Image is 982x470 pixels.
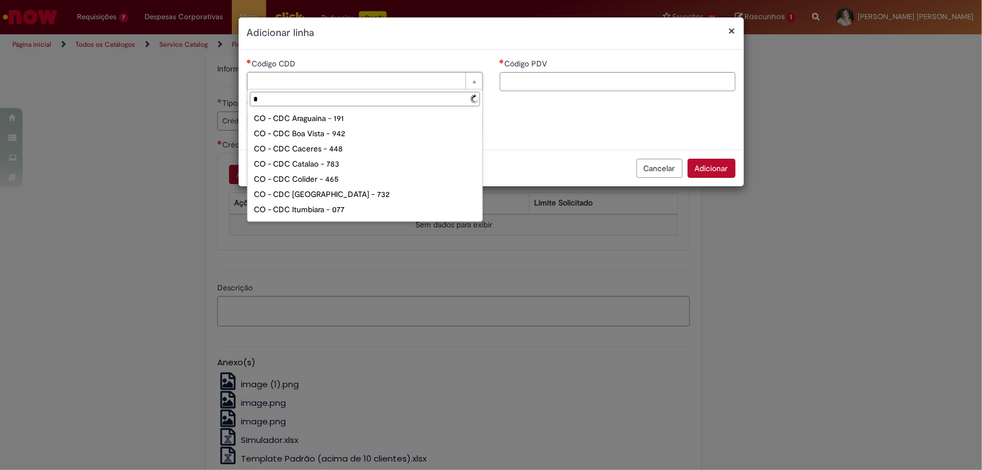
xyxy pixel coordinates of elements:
div: CO - CDC Araguaina - 191 [250,111,480,126]
div: CO - CDC Boa Vista - 942 [250,126,480,141]
div: CO - CDC Catalao - 783 [250,156,480,172]
ul: Código CDD [248,109,482,221]
div: CO - CDC Rio Branco - 572 [250,217,480,232]
div: CO - CDC Itumbiara - 077 [250,202,480,217]
div: CO - CDC Colider - 465 [250,172,480,187]
div: CO - CDC [GEOGRAPHIC_DATA] - 732 [250,187,480,202]
div: CO - CDC Caceres - 448 [250,141,480,156]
